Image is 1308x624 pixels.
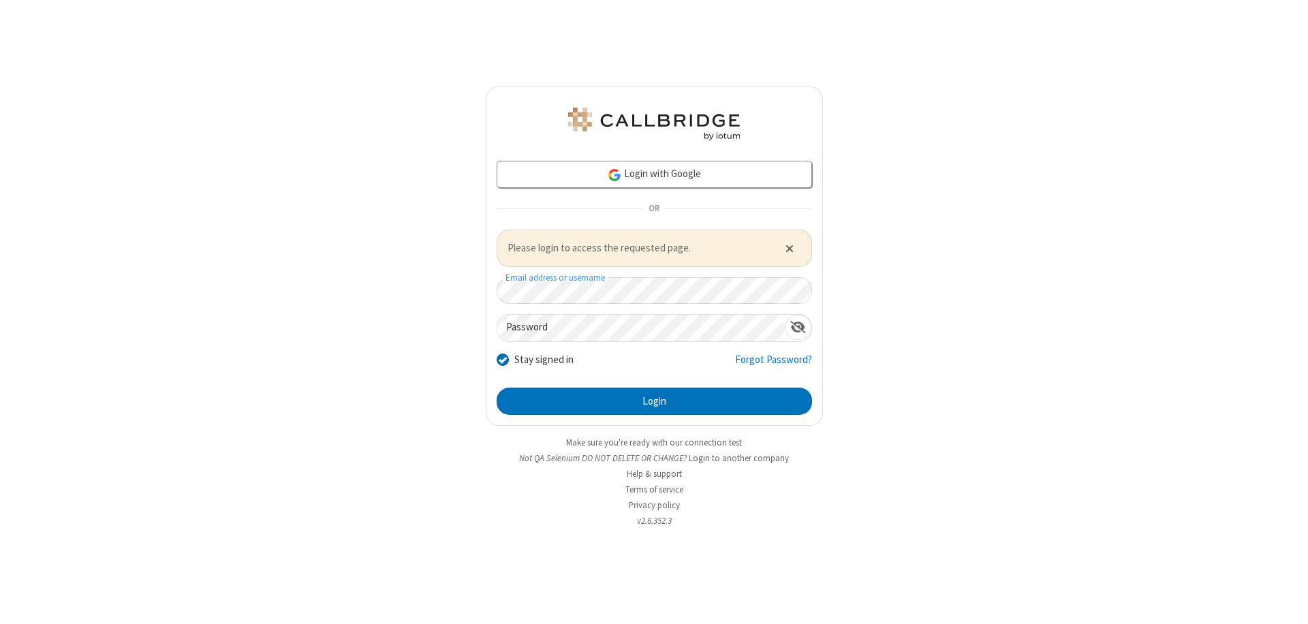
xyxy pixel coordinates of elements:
[629,499,680,511] a: Privacy policy
[497,315,785,341] input: Password
[566,437,742,448] a: Make sure you're ready with our connection test
[497,277,812,304] input: Email address or username
[735,352,812,378] a: Forgot Password?
[497,388,812,415] button: Login
[627,468,682,480] a: Help & support
[607,168,622,183] img: google-icon.png
[514,352,574,368] label: Stay signed in
[643,200,665,219] span: OR
[486,452,823,465] li: Not QA Selenium DO NOT DELETE OR CHANGE?
[508,240,768,256] span: Please login to access the requested page.
[625,484,683,495] a: Terms of service
[565,108,743,140] img: QA Selenium DO NOT DELETE OR CHANGE
[1274,589,1298,614] iframe: Chat
[689,452,789,465] button: Login to another company
[486,514,823,527] li: v2.6.352.3
[497,161,812,188] a: Login with Google
[785,315,811,340] div: Show password
[778,238,800,258] button: Close alert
